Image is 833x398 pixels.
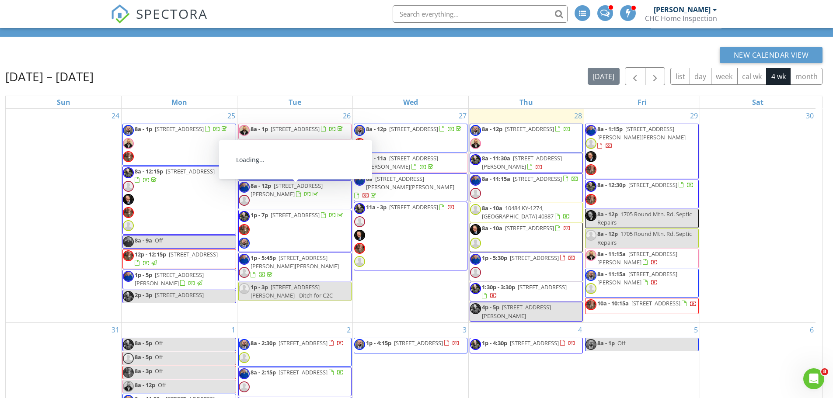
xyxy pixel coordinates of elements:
[804,109,816,123] a: Go to August 30, 2025
[510,339,559,347] span: [STREET_ADDRESS]
[353,109,469,322] td: Go to August 27, 2025
[597,230,618,238] span: 8a - 12p
[239,238,250,249] img: img_20230925_205229.jpg
[617,339,626,347] span: Off
[354,230,365,241] img: fb_img_1527701724893_1.jpg
[586,230,596,241] img: default-user-f0147aede5fd5fa78ca7ade42f37bd4542148d508eef1c3d3ea960f66861d68b.jpg
[461,323,468,337] a: Go to September 3, 2025
[354,125,365,136] img: img_20230925_205229.jpg
[354,216,365,227] img: default-user-f0147aede5fd5fa78ca7ade42f37bd4542148d508eef1c3d3ea960f66861d68b.jpg
[123,271,134,282] img: img_4277.jpeg
[354,173,467,202] a: 8a [STREET_ADDRESS][PERSON_NAME][PERSON_NAME]
[737,68,767,85] button: cal wk
[482,254,575,262] a: 1p - 5:30p [STREET_ADDRESS]
[123,353,134,364] img: default-user-f0147aede5fd5fa78ca7ade42f37bd4542148d508eef1c3d3ea960f66861d68b.jpg
[251,182,323,198] span: [STREET_ADDRESS][PERSON_NAME]
[170,96,189,108] a: Monday
[155,353,163,361] span: Off
[111,12,208,30] a: SPECTORA
[470,124,583,152] a: 8a - 12p [STREET_ADDRESS]
[237,109,353,322] td: Go to August 26, 2025
[482,224,502,232] span: 8a - 10a
[282,161,331,169] span: [STREET_ADDRESS]
[230,323,237,337] a: Go to September 1, 2025
[597,250,626,258] span: 8a - 11:15a
[354,154,365,165] img: img_7916.jpeg
[394,339,443,347] span: [STREET_ADDRESS]
[366,203,455,211] a: 11a - 3p [STREET_ADDRESS]
[354,124,467,152] a: 8a - 12p [STREET_ADDRESS]
[586,181,596,192] img: img_7866.jpeg
[155,339,163,347] span: Off
[341,109,352,123] a: Go to August 26, 2025
[470,238,481,249] img: default-user-f0147aede5fd5fa78ca7ade42f37bd4542148d508eef1c3d3ea960f66861d68b.jpg
[136,4,208,23] span: SPECTORA
[354,339,365,350] img: img_20230925_205229.jpg
[238,160,352,180] a: 8a - 12:15p [STREET_ADDRESS]
[700,109,816,322] td: Go to August 30, 2025
[766,68,791,85] button: 4 wk
[166,167,215,175] span: [STREET_ADDRESS]
[366,175,373,183] span: 8a
[239,161,250,172] img: img_20230925_205229.jpg
[518,96,535,108] a: Thursday
[636,96,648,108] a: Friday
[123,138,134,149] img: img_7916.jpeg
[251,182,323,198] a: 8a - 12p [STREET_ADDRESS][PERSON_NAME]
[482,204,502,212] span: 8a - 10a
[226,109,237,123] a: Go to August 25, 2025
[586,151,596,162] img: fb_img_1527701724893_1.jpg
[135,353,152,361] span: 8a - 5p
[586,210,596,221] img: fb_img_1527701724893_1.jpg
[354,338,467,353] a: 1p - 4:15p [STREET_ADDRESS]
[821,368,828,375] span: 8
[123,291,134,302] img: img_7866.jpeg
[586,283,596,294] img: default-user-f0147aede5fd5fa78ca7ade42f37bd4542148d508eef1c3d3ea960f66861d68b.jpg
[279,339,328,347] span: [STREET_ADDRESS]
[238,124,352,139] a: 8a - 1p [STREET_ADDRESS]
[123,339,134,350] img: img_7866.jpeg
[366,125,387,133] span: 8a - 12p
[482,204,554,220] span: 10484 KY-1274, [GEOGRAPHIC_DATA] 40387
[123,250,134,261] img: thumbnail_img_20230810_080111.jpg
[238,140,352,159] a: 8a - 12:30p [STREET_ADDRESS][PERSON_NAME]
[251,125,345,133] a: 8a - 1p [STREET_ADDRESS]
[238,210,352,252] a: 1p - 7p [STREET_ADDRESS]
[123,125,134,136] img: img_20230925_205229.jpg
[470,223,583,252] a: 8a - 10a [STREET_ADDRESS]
[505,224,554,232] span: [STREET_ADDRESS]
[625,67,645,85] button: Previous
[239,283,250,294] img: default-user-f0147aede5fd5fa78ca7ade42f37bd4542148d508eef1c3d3ea960f66861d68b.jpg
[135,367,152,375] span: 8a - 3p
[470,254,481,265] img: img_4277.jpeg
[401,96,420,108] a: Wednesday
[470,267,481,278] img: default-user-f0147aede5fd5fa78ca7ade42f37bd4542148d508eef1c3d3ea960f66861d68b.jpg
[251,141,279,149] span: 8a - 12:30p
[354,175,454,199] a: 8a [STREET_ADDRESS][PERSON_NAME][PERSON_NAME]
[482,339,507,347] span: 1p - 4:30p
[470,203,583,222] a: 8a - 10a 10484 KY-1274, [GEOGRAPHIC_DATA] 40387
[354,153,467,173] a: 8a - 11a [STREET_ADDRESS][PERSON_NAME]
[586,299,596,310] img: thumbnail_img_20230810_080111.jpg
[251,283,268,291] span: 1p - 3p
[239,381,250,392] img: default-user-f0147aede5fd5fa78ca7ade42f37bd4542148d508eef1c3d3ea960f66861d68b.jpg
[510,254,559,262] span: [STREET_ADDRESS]
[122,249,236,269] a: 12p - 12:15p [STREET_ADDRESS]
[123,194,134,205] img: fb_img_1527701724893_1.jpg
[238,253,352,281] a: 1p - 5:45p [STREET_ADDRESS][PERSON_NAME][PERSON_NAME]
[586,250,596,261] img: img_7916.jpeg
[597,339,615,347] span: 8a - 1p
[468,109,584,322] td: Go to August 28, 2025
[457,109,468,123] a: Go to August 27, 2025
[55,96,72,108] a: Sunday
[251,141,331,157] span: [STREET_ADDRESS][PERSON_NAME]
[239,368,250,379] img: img_4277.jpeg
[135,271,152,279] span: 1p - 5p
[354,203,365,214] img: img_7866.jpeg
[287,96,303,108] a: Tuesday
[518,283,567,291] span: [STREET_ADDRESS]
[597,181,694,189] a: 8a - 12:30p [STREET_ADDRESS]
[251,283,333,299] span: [STREET_ADDRESS][PERSON_NAME] - Ditch for C2C
[135,167,215,183] a: 8a - 12:15p [STREET_ADDRESS]
[586,164,596,175] img: thumbnail_img_20230810_080111.jpg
